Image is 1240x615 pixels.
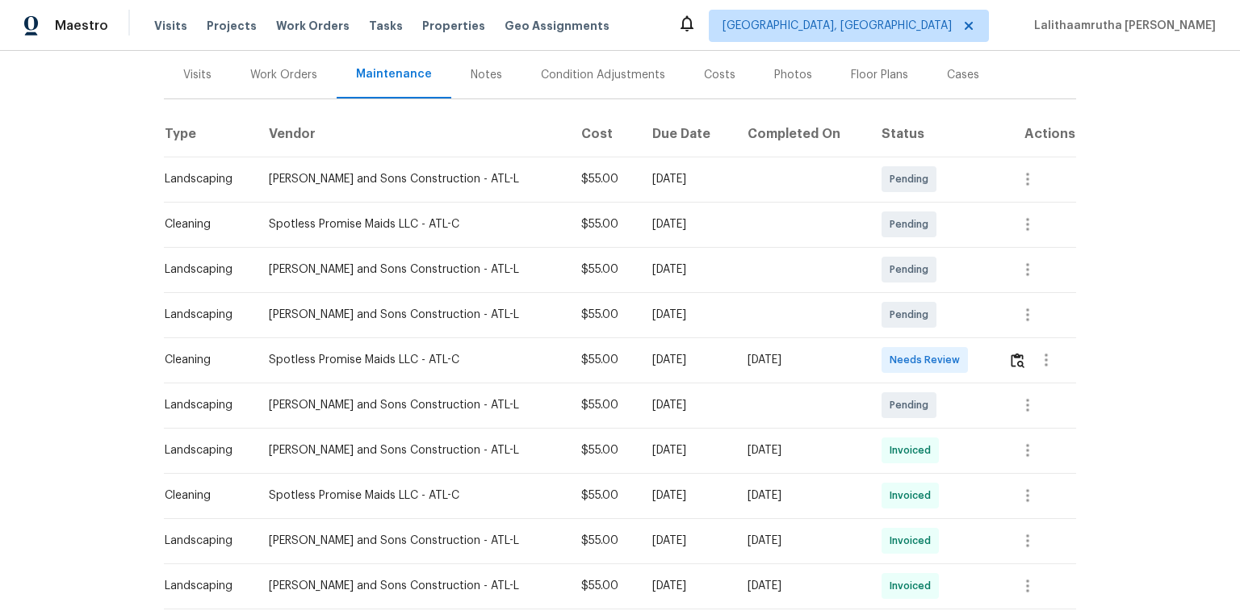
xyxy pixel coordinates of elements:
[1028,18,1216,34] span: Lalithaamrutha [PERSON_NAME]
[269,487,555,504] div: Spotless Promise Maids LLC - ATL-C
[269,397,555,413] div: [PERSON_NAME] and Sons Construction - ATL-L
[165,352,243,368] div: Cleaning
[165,487,243,504] div: Cleaning
[541,67,665,83] div: Condition Adjustments
[256,111,568,157] th: Vendor
[471,67,502,83] div: Notes
[269,261,555,278] div: [PERSON_NAME] and Sons Construction - ATL-L
[269,307,555,323] div: [PERSON_NAME] and Sons Construction - ATL-L
[890,442,937,458] span: Invoiced
[207,18,257,34] span: Projects
[276,18,350,34] span: Work Orders
[652,397,722,413] div: [DATE]
[851,67,908,83] div: Floor Plans
[652,261,722,278] div: [DATE]
[269,533,555,549] div: [PERSON_NAME] and Sons Construction - ATL-L
[639,111,735,157] th: Due Date
[652,442,722,458] div: [DATE]
[581,487,626,504] div: $55.00
[890,307,935,323] span: Pending
[165,307,243,323] div: Landscaping
[890,171,935,187] span: Pending
[269,171,555,187] div: [PERSON_NAME] and Sons Construction - ATL-L
[869,111,995,157] th: Status
[748,533,856,549] div: [DATE]
[890,397,935,413] span: Pending
[581,261,626,278] div: $55.00
[356,66,432,82] div: Maintenance
[422,18,485,34] span: Properties
[652,578,722,594] div: [DATE]
[581,171,626,187] div: $55.00
[704,67,735,83] div: Costs
[269,352,555,368] div: Spotless Promise Maids LLC - ATL-C
[269,578,555,594] div: [PERSON_NAME] and Sons Construction - ATL-L
[369,20,403,31] span: Tasks
[890,487,937,504] span: Invoiced
[165,397,243,413] div: Landscaping
[165,578,243,594] div: Landscaping
[581,578,626,594] div: $55.00
[652,352,722,368] div: [DATE]
[165,442,243,458] div: Landscaping
[269,216,555,232] div: Spotless Promise Maids LLC - ATL-C
[652,307,722,323] div: [DATE]
[652,216,722,232] div: [DATE]
[581,307,626,323] div: $55.00
[723,18,952,34] span: [GEOGRAPHIC_DATA], [GEOGRAPHIC_DATA]
[55,18,108,34] span: Maestro
[568,111,639,157] th: Cost
[581,216,626,232] div: $55.00
[581,442,626,458] div: $55.00
[1008,341,1027,379] button: Review Icon
[652,533,722,549] div: [DATE]
[164,111,256,157] th: Type
[250,67,317,83] div: Work Orders
[748,487,856,504] div: [DATE]
[890,261,935,278] span: Pending
[890,216,935,232] span: Pending
[505,18,610,34] span: Geo Assignments
[748,578,856,594] div: [DATE]
[581,352,626,368] div: $55.00
[748,352,856,368] div: [DATE]
[581,533,626,549] div: $55.00
[165,533,243,549] div: Landscaping
[165,171,243,187] div: Landscaping
[165,216,243,232] div: Cleaning
[269,442,555,458] div: [PERSON_NAME] and Sons Construction - ATL-L
[995,111,1076,157] th: Actions
[735,111,869,157] th: Completed On
[947,67,979,83] div: Cases
[890,352,966,368] span: Needs Review
[890,578,937,594] span: Invoiced
[652,487,722,504] div: [DATE]
[748,442,856,458] div: [DATE]
[652,171,722,187] div: [DATE]
[165,261,243,278] div: Landscaping
[183,67,212,83] div: Visits
[154,18,187,34] span: Visits
[774,67,812,83] div: Photos
[581,397,626,413] div: $55.00
[890,533,937,549] span: Invoiced
[1011,353,1024,368] img: Review Icon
